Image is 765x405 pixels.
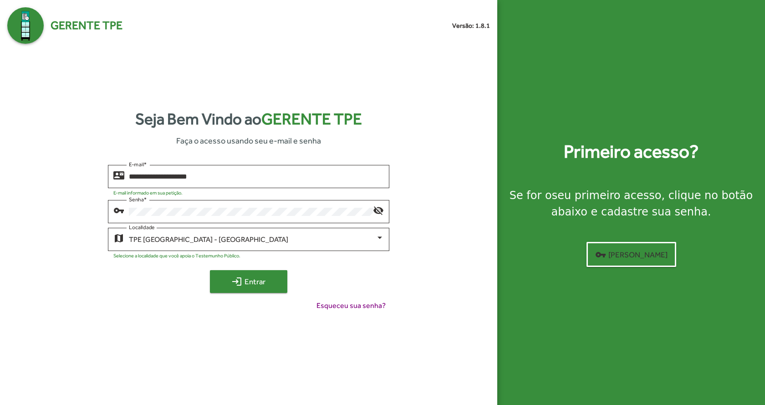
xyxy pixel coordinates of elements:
span: Faça o acesso usando seu e-mail e senha [176,134,321,147]
mat-hint: E-mail informado em sua petição. [113,190,183,195]
strong: Seja Bem Vindo ao [135,107,362,131]
mat-icon: vpn_key [113,205,124,215]
strong: Primeiro acesso? [564,138,699,165]
span: Gerente TPE [51,17,122,34]
mat-icon: vpn_key [595,249,606,260]
span: Esqueceu sua senha? [316,300,386,311]
span: TPE [GEOGRAPHIC_DATA] - [GEOGRAPHIC_DATA] [129,235,288,244]
div: Se for o , clique no botão abaixo e cadastre sua senha. [508,187,754,220]
button: [PERSON_NAME] [586,242,676,267]
mat-icon: login [231,276,242,287]
mat-icon: visibility_off [373,205,384,215]
span: Gerente TPE [261,110,362,128]
mat-icon: map [113,232,124,243]
button: Entrar [210,270,287,293]
small: Versão: 1.8.1 [452,21,490,31]
strong: seu primeiro acesso [552,189,662,202]
img: Logo Gerente [7,7,44,44]
mat-icon: contact_mail [113,169,124,180]
span: Entrar [218,273,279,290]
mat-hint: Selecione a localidade que você apoia o Testemunho Público. [113,253,240,258]
span: [PERSON_NAME] [595,246,668,263]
